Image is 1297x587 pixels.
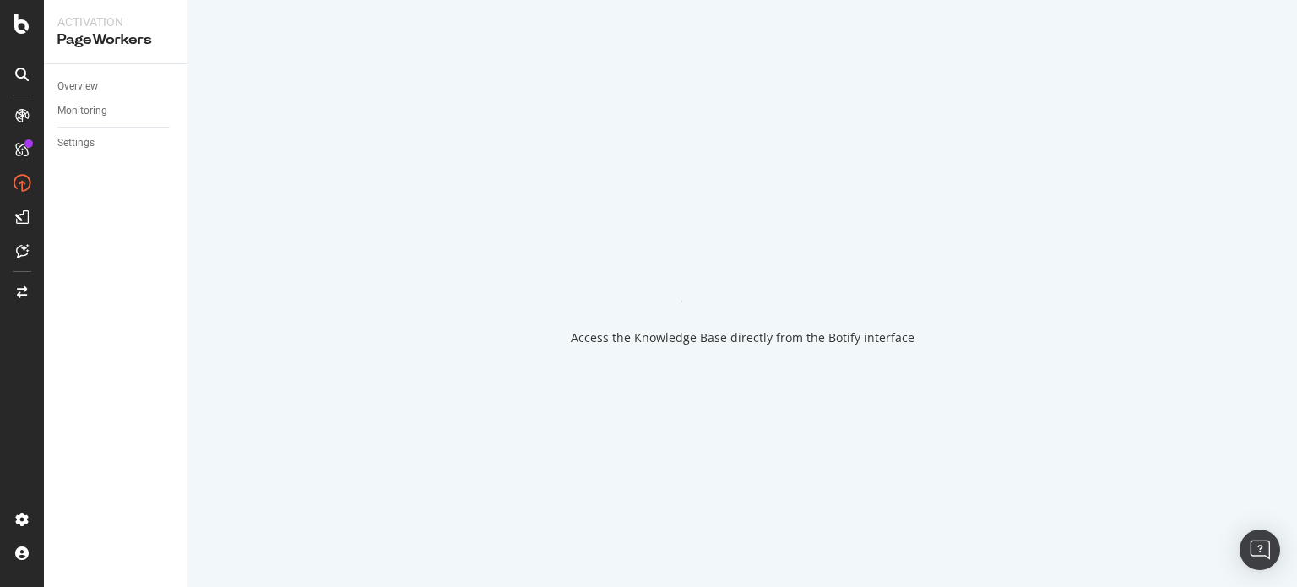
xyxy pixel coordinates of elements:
[681,242,803,302] div: animation
[57,78,175,95] a: Overview
[57,30,173,50] div: PageWorkers
[57,134,95,152] div: Settings
[57,134,175,152] a: Settings
[57,102,175,120] a: Monitoring
[571,329,914,346] div: Access the Knowledge Base directly from the Botify interface
[57,14,173,30] div: Activation
[57,78,98,95] div: Overview
[57,102,107,120] div: Monitoring
[1240,530,1280,570] div: Open Intercom Messenger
